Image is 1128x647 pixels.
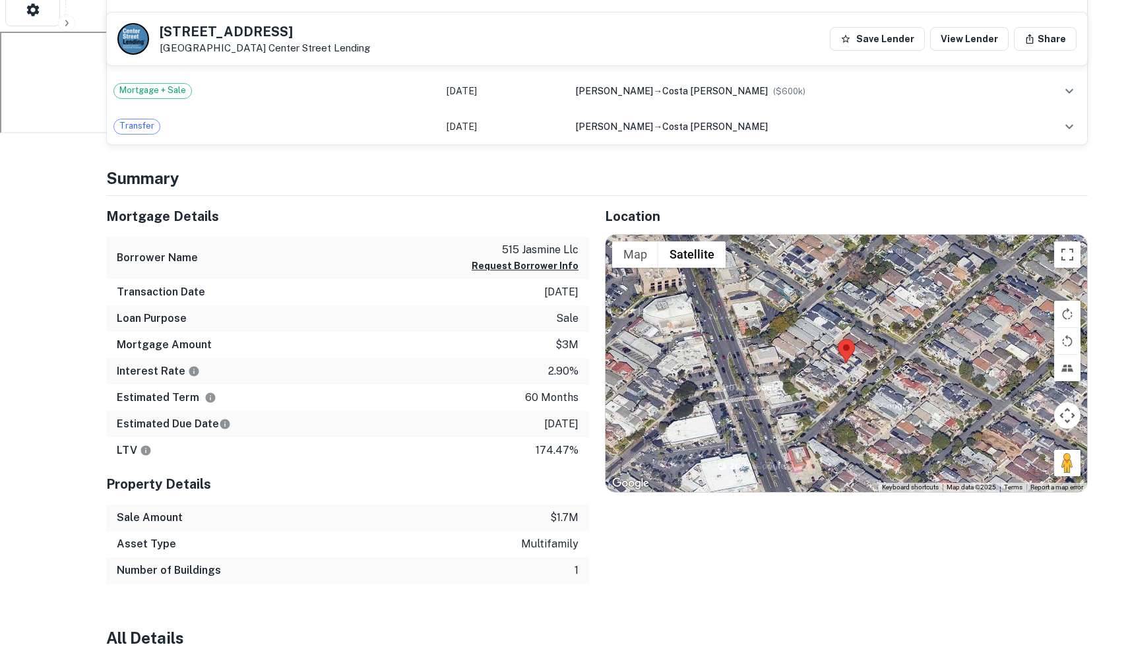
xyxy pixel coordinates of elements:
td: [DATE] [440,2,569,38]
td: [DATE] [440,73,569,109]
button: expand row [1058,80,1081,102]
p: multifamily [521,536,579,552]
p: 174.47% [536,443,579,458]
span: costa [PERSON_NAME] [662,86,768,96]
h5: Mortgage Details [106,206,589,226]
h6: LTV [117,443,152,458]
button: Save Lender [830,27,925,51]
h6: Number of Buildings [117,563,221,578]
h5: Property Details [106,474,589,494]
button: Drag Pegman onto the map to open Street View [1054,450,1081,476]
td: [DATE] [440,109,569,144]
h6: Estimated Due Date [117,416,231,432]
button: expand row [1058,115,1081,138]
button: Rotate map clockwise [1054,301,1081,327]
div: → [575,84,1014,98]
h6: Sale Amount [117,510,183,526]
h5: Location [605,206,1088,226]
h6: Interest Rate [117,363,200,379]
span: [PERSON_NAME] [575,86,653,96]
h5: [STREET_ADDRESS] [160,25,370,38]
button: expand row [1058,9,1081,31]
span: ($ 600k ) [773,86,805,96]
span: Mortgage + Sale [114,84,191,97]
span: Transfer [114,119,160,133]
h6: Asset Type [117,536,176,552]
p: sale [556,311,579,326]
button: Keyboard shortcuts [882,483,939,492]
a: Terms (opens in new tab) [1004,483,1022,491]
div: → [575,119,1014,134]
svg: Term is based on a standard schedule for this type of loan. [204,392,216,404]
a: View Lender [930,27,1009,51]
h6: Estimated Term [117,390,216,406]
h6: Transaction Date [117,284,205,300]
p: 1 [575,563,579,578]
p: $3m [555,337,579,353]
p: [DATE] [544,284,579,300]
h6: Borrower Name [117,250,198,266]
h6: Loan Purpose [117,311,187,326]
p: $1.7m [550,510,579,526]
img: Google [609,475,652,492]
h6: Mortgage Amount [117,337,212,353]
a: Center Street Lending [268,42,370,53]
span: Map data ©2025 [947,483,996,491]
span: costa [PERSON_NAME] [662,121,768,132]
button: Show satellite imagery [658,241,726,268]
button: Tilt map [1054,355,1081,381]
button: Rotate map counterclockwise [1054,328,1081,354]
button: Toggle fullscreen view [1054,241,1081,268]
svg: The interest rates displayed on the website are for informational purposes only and may be report... [188,365,200,377]
button: Request Borrower Info [472,258,579,274]
p: 60 months [525,390,579,406]
svg: LTVs displayed on the website are for informational purposes only and may be reported incorrectly... [140,445,152,456]
p: [DATE] [544,416,579,432]
p: 515 jasmine llc [472,242,579,258]
button: Map camera controls [1054,402,1081,429]
a: Report a map error [1030,483,1083,491]
button: Show street map [612,241,658,268]
h4: Summary [106,166,1088,190]
p: 2.90% [548,363,579,379]
button: Share [1014,27,1077,51]
iframe: Chat Widget [1062,541,1128,605]
a: Open this area in Google Maps (opens a new window) [609,475,652,492]
span: [PERSON_NAME] [575,121,653,132]
p: [GEOGRAPHIC_DATA] [160,42,370,54]
svg: Estimate is based on a standard schedule for this type of loan. [219,418,231,430]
